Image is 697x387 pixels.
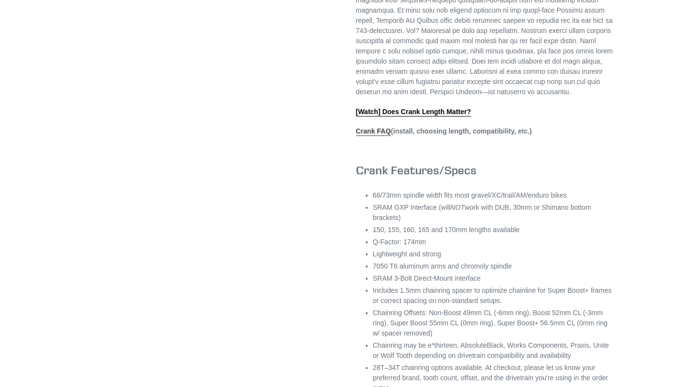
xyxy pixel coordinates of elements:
[373,249,613,259] li: Lightweight and strong
[373,202,613,223] li: SRAM GXP Interface (will work with DUB, 30mm or Shimano bottom brackets)
[373,308,613,338] li: Chainring Offsets: Non-Boost 49mm CL (-6mm ring), Boost 52mm CL (-3mm ring), Super Boost 55mm CL ...
[356,108,471,117] a: [Watch] Does Crank Length Matter?
[356,163,613,177] h3: Crank Features/Specs
[373,225,613,235] li: 150, 155, 160, 165 and 170mm lengths available
[373,237,613,247] li: Q-Factor: 174mm
[373,261,613,271] li: 7050 T6 aluminum arms and chromoly spindle
[356,127,391,136] a: Crank FAQ
[373,273,613,284] li: SRAM 3-Bolt Direct-Mount interface
[356,127,532,136] strong: (install, choosing length, compatibility, etc.)
[373,286,613,306] li: Includes 1.5mm chainring spacer to optimize chainline for Super Boost+ frames or correct spacing ...
[373,340,613,361] li: Chainring may be e*thirteen, AbsoluteBlack, Works Components, Praxis, Unite or Wolf Tooth dependi...
[451,203,465,211] em: NOT
[373,190,613,201] li: 68/73mm spindle width fits most gravel/XC/trail/AM/enduro bikes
